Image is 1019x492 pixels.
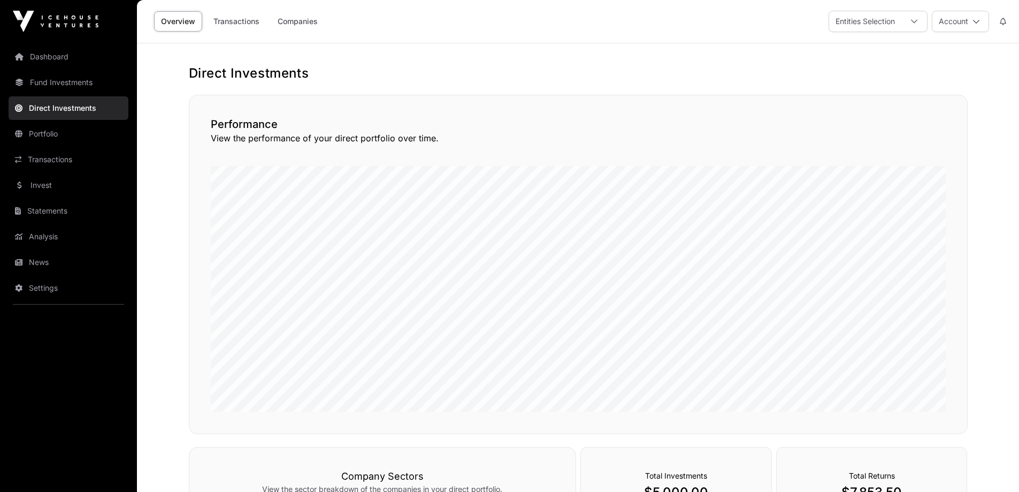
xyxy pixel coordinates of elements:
[9,225,128,248] a: Analysis
[189,65,968,82] h1: Direct Investments
[13,11,98,32] img: Icehouse Ventures Logo
[9,71,128,94] a: Fund Investments
[206,11,266,32] a: Transactions
[211,117,946,132] h2: Performance
[9,122,128,146] a: Portfolio
[9,148,128,171] a: Transactions
[9,251,128,274] a: News
[9,96,128,120] a: Direct Investments
[645,471,707,480] span: Total Investments
[211,469,554,484] h3: Company Sectors
[9,199,128,223] a: Statements
[829,11,901,32] div: Entities Selection
[9,173,128,197] a: Invest
[9,276,128,300] a: Settings
[211,132,946,145] p: View the performance of your direct portfolio over time.
[154,11,202,32] a: Overview
[9,45,128,69] a: Dashboard
[849,471,895,480] span: Total Returns
[932,11,989,32] button: Account
[271,11,325,32] a: Companies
